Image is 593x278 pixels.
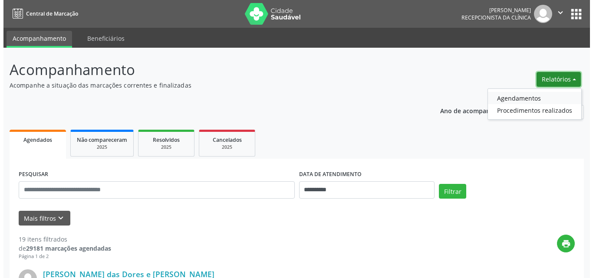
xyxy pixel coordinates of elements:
[484,92,578,104] a: Agendamentos
[552,8,562,17] i: 
[484,104,578,116] a: Procedimentos realizados
[553,235,571,252] button: print
[530,5,549,23] img: img
[484,88,578,120] ul: Relatórios
[458,7,527,14] div: [PERSON_NAME]
[3,31,69,48] a: Acompanhamento
[549,5,565,23] button: 
[6,7,75,21] a: Central de Marcação
[53,213,62,223] i: keyboard_arrow_down
[15,253,108,260] div: Página 1 de 2
[558,239,567,249] i: print
[15,211,67,226] button: Mais filtroskeyboard_arrow_down
[149,136,176,144] span: Resolvidos
[15,244,108,253] div: de
[15,235,108,244] div: 19 itens filtrados
[73,144,124,150] div: 2025
[209,136,238,144] span: Cancelados
[23,244,108,252] strong: 29181 marcações agendadas
[141,144,184,150] div: 2025
[78,31,127,46] a: Beneficiários
[23,10,75,17] span: Central de Marcação
[15,168,45,181] label: PESQUISAR
[202,144,245,150] div: 2025
[437,105,514,116] p: Ano de acompanhamento
[458,14,527,21] span: Recepcionista da clínica
[6,59,408,81] p: Acompanhamento
[20,136,49,144] span: Agendados
[6,81,408,90] p: Acompanhe a situação das marcações correntes e finalizadas
[533,72,577,87] button: Relatórios
[296,168,358,181] label: DATA DE ATENDIMENTO
[73,136,124,144] span: Não compareceram
[565,7,580,22] button: apps
[435,184,463,199] button: Filtrar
